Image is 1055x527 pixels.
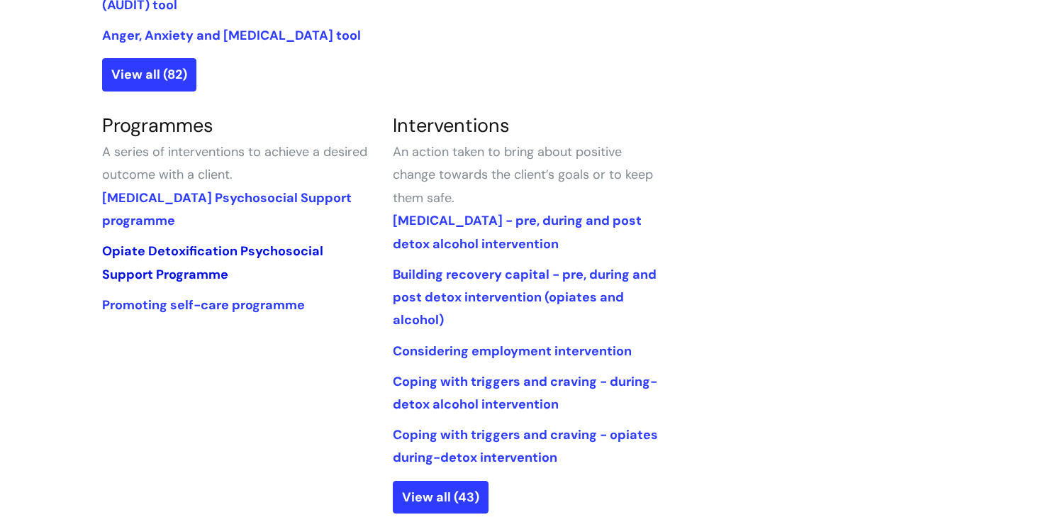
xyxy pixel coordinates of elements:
a: Interventions [393,113,510,138]
a: Building recovery capital - pre, during and post detox intervention (opiates and alcohol) [393,266,657,329]
a: Promoting self-care programme [102,296,305,314]
a: [MEDICAL_DATA] - pre, during and post detox alcohol intervention [393,212,642,252]
a: Anger, Anxiety and [MEDICAL_DATA] tool [102,27,361,44]
a: Programmes [102,113,213,138]
a: Opiate Detoxification Psychosocial Support Programme [102,243,323,282]
a: View all (82) [102,58,196,91]
a: View all (43) [393,481,489,514]
a: Coping with triggers and craving - during-detox alcohol intervention [393,373,657,413]
a: Considering employment intervention [393,343,632,360]
span: An action taken to bring about positive change towards the client’s goals or to keep them safe. [393,143,653,206]
a: Coping with triggers and craving - opiates during-detox intervention [393,426,658,466]
span: A series of interventions to achieve a desired outcome with a client. [102,143,367,183]
a: [MEDICAL_DATA] Psychosocial Support programme [102,189,352,229]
